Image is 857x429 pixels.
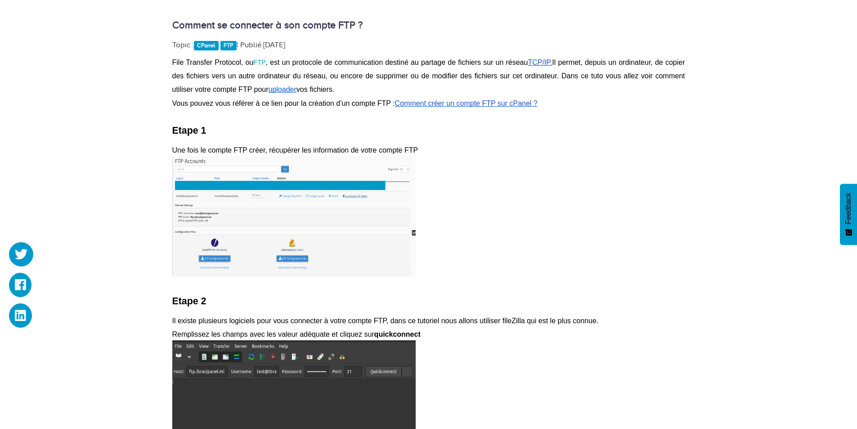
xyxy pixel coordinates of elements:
span: Comment créer un compte FTP sur cPanel ? [395,99,538,107]
a: Comment créer un compte FTP sur cPanel ? [395,97,538,108]
span: Il permet, depuis un ordinateur, de copier des fichiers vers un autre ordinateur du réseau, ou en... [172,59,687,94]
span: uploader [269,86,296,93]
span: Il existe plusieurs logiciels pour vous connecter à votre compte FTP, dans ce tutoriel nous allon... [172,317,599,325]
span: Feedback [844,193,853,224]
span: Publié [DATE] [240,41,285,49]
span: Etape 1 [172,125,206,136]
button: Feedback - Afficher l’enquête [840,184,857,245]
a: uploader [269,83,296,94]
span: Remplissez les champs avec les valeur adéquate et cliquez sur [172,330,374,338]
span: Etape 2 [172,296,206,307]
a: CPanel [194,41,219,50]
a: TCP/IP. [528,56,552,67]
img: zbCKYIv-gITEDndynYuUwLAd3Jy30F2ZIxyELnxBffnRJh0dIu4Dud_21OpWUAvECRuEZl7fPuO8BJVQUvx99BqpoFDyqeA_r... [172,156,416,276]
span: File Transfer Protocol, ou , est un protocole de communication destiné au partage de fichiers sur... [172,59,528,66]
span: Vous pouvez vous référer à ce lien pour la création d’un compte FTP : [172,99,395,107]
span: Une fois le compte FTP créer, récupérer les information de votre compte FTP [172,146,418,154]
span: vos fichiers. [296,86,334,93]
span: TCP/IP. [528,59,552,66]
span: quickconnect [374,330,421,338]
span: Topic : | [172,41,238,49]
a: FTP [220,41,237,50]
h4: Comment se connecter à son compte FTP ? [172,20,685,31]
a: FTP [253,59,265,67]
